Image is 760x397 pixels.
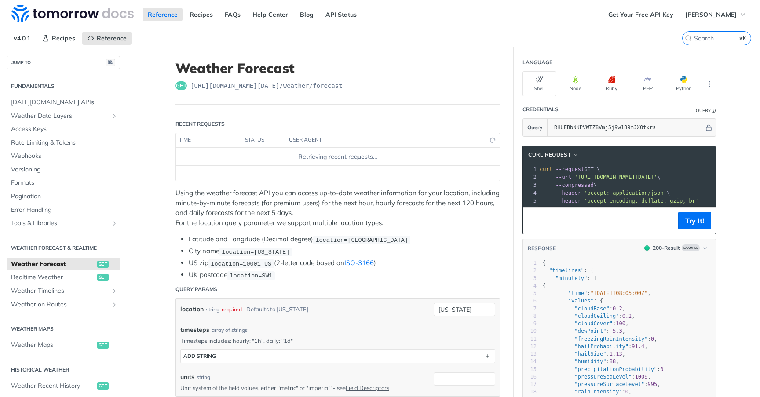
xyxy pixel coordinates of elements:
div: 2 [523,173,538,181]
span: Weather Maps [11,341,95,350]
span: GET \ [540,166,600,172]
div: Retrieving recent requests… [179,152,496,161]
span: "hailSize" [574,351,606,357]
span: "time" [568,290,587,296]
span: 0 [625,389,628,395]
span: 100 [616,321,625,327]
span: location=10001 US [211,260,271,267]
button: Hide [704,123,713,132]
h2: Historical Weather [7,366,120,374]
div: Language [522,58,552,66]
span: cURL Request [528,151,571,159]
div: 1 [523,165,538,173]
button: RESPONSE [527,244,556,253]
span: "[DATE]T08:05:00Z" [590,290,647,296]
div: 13 [523,350,537,358]
a: Realtime Weatherget [7,271,120,284]
span: Webhooks [11,152,118,160]
h2: Weather Maps [7,325,120,333]
div: 1 [523,259,537,267]
span: location=[GEOGRAPHIC_DATA] [315,237,408,243]
span: Weather on Routes [11,300,109,309]
svg: Search [685,35,692,42]
p: Using the weather forecast API you can access up-to-date weather information for your location, i... [175,188,500,228]
button: Ruby [595,71,628,96]
span: Versioning [11,165,118,174]
span: "values" [568,298,594,304]
span: [DATE][DOMAIN_NAME] APIs [11,98,118,107]
a: API Status [321,8,362,21]
span: get [97,342,109,349]
span: 0.2 [613,306,622,312]
li: City name [189,246,500,256]
a: Weather Data LayersShow subpages for Weather Data Layers [7,109,120,123]
kbd: ⌘K [738,34,749,43]
div: Query [696,107,711,114]
button: Copy to clipboard [527,214,540,227]
div: string [197,373,210,381]
div: 5 [523,197,538,205]
span: --url [555,174,571,180]
div: 6 [523,297,537,305]
span: [PERSON_NAME] [685,11,737,18]
div: 10 [523,328,537,335]
button: ADD string [181,350,495,363]
div: 12 [523,343,537,350]
a: Blog [295,8,318,21]
a: Recipes [185,8,218,21]
span: "pressureSeaLevel" [574,374,632,380]
span: curl [540,166,552,172]
span: : , [543,290,651,296]
input: apikey [550,119,704,136]
div: 17 [523,381,537,388]
span: \ [540,174,661,180]
span: get [97,382,109,390]
span: 0 [660,366,663,372]
span: : , [543,389,632,395]
span: - [610,328,613,334]
button: Show subpages for Weather Timelines [111,288,118,295]
div: required [222,303,242,316]
span: ⌘/ [106,59,115,66]
svg: More ellipsis [705,80,713,88]
span: Weather Recent History [11,382,95,390]
span: { [543,283,546,289]
a: Weather Forecastget [7,258,120,271]
div: 2 [523,267,537,274]
button: Show subpages for Tools & Libraries [111,220,118,227]
div: 8 [523,313,537,320]
a: Weather on RoutesShow subpages for Weather on Routes [7,298,120,311]
li: UK postcode [189,270,500,280]
button: [PERSON_NAME] [680,8,751,21]
span: 200 [644,245,650,251]
span: 'accept: application/json' [584,190,667,196]
i: Information [712,109,716,113]
div: Query Params [175,285,217,293]
span: 995 [647,381,657,387]
li: US zip (2-letter code based on ) [189,258,500,268]
span: : , [543,351,625,357]
a: Webhooks [7,149,120,163]
button: Try It! [678,212,711,229]
div: 7 [523,305,537,313]
div: 9 [523,320,537,328]
span: \ [540,182,597,188]
span: 88 [610,358,616,364]
a: Error Handling [7,204,120,217]
span: { [543,260,546,266]
span: : , [543,336,657,342]
div: 200 - Result [653,244,680,252]
span: Weather Forecast [11,260,95,269]
div: 4 [523,189,538,197]
span: get [175,81,187,90]
span: https://api.tomorrow.io/v4/weather/forecast [190,81,343,90]
span: get [97,261,109,268]
div: 16 [523,373,537,381]
span: Formats [11,178,118,187]
span: : { [543,298,603,304]
span: Realtime Weather [11,273,95,282]
span: "cloudCeiling" [574,313,619,319]
span: timesteps [180,325,209,335]
span: : , [543,306,625,312]
span: 0 [651,336,654,342]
